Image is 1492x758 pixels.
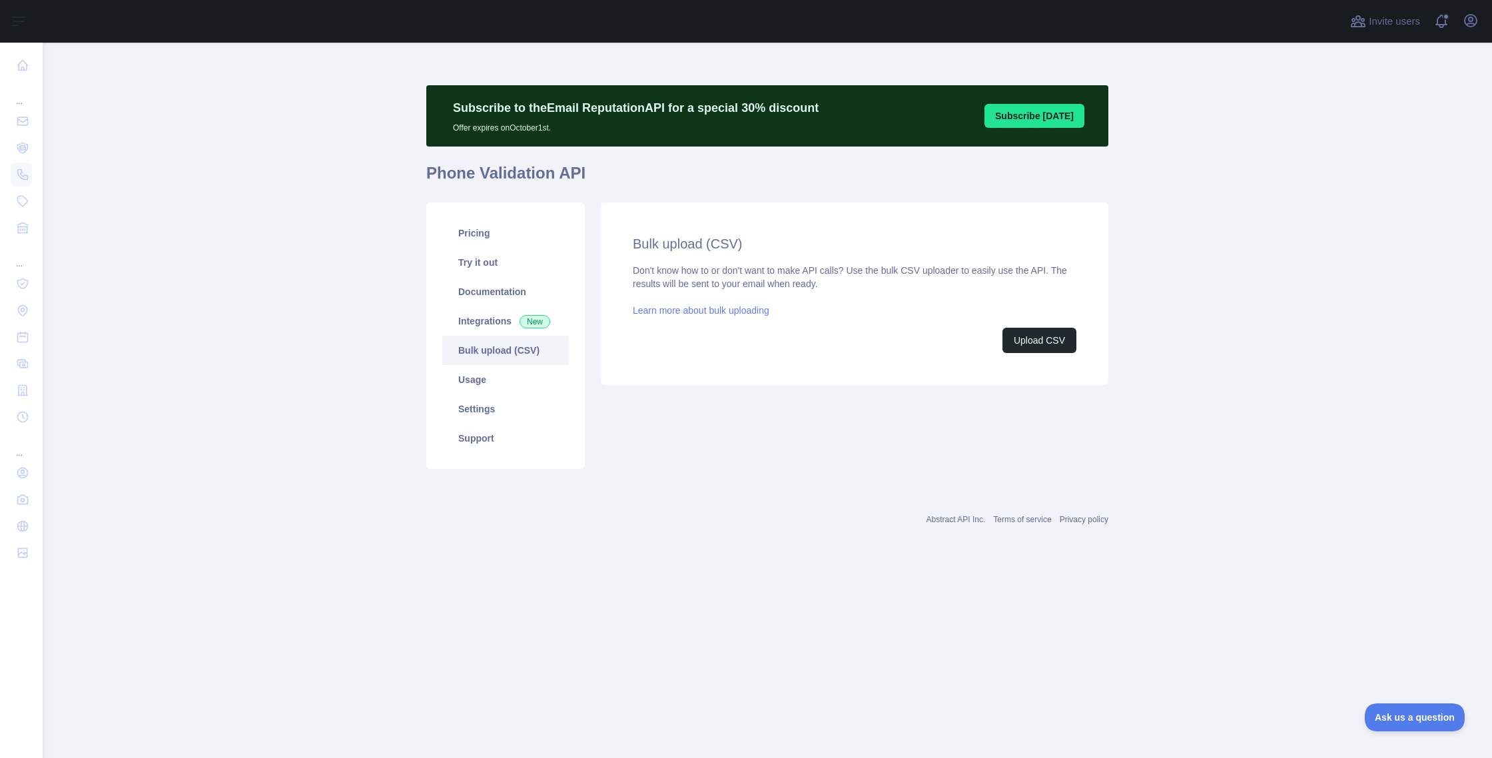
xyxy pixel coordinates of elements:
div: Don't know how to or don't want to make API calls? Use the bulk CSV uploader to easily use the AP... [633,264,1076,353]
button: Subscribe [DATE] [984,104,1084,128]
a: Terms of service [993,515,1051,524]
a: Settings [442,394,569,424]
a: Learn more about bulk uploading [633,305,769,316]
a: Try it out [442,248,569,277]
span: Invite users [1369,14,1420,29]
p: Subscribe to the Email Reputation API for a special 30 % discount [453,99,819,117]
button: Upload CSV [1002,328,1076,353]
div: ... [11,242,32,269]
button: Invite users [1347,11,1423,32]
a: Abstract API Inc. [927,515,986,524]
div: ... [11,80,32,107]
a: Usage [442,365,569,394]
h2: Bulk upload (CSV) [633,234,1076,253]
a: Bulk upload (CSV) [442,336,569,365]
a: Privacy policy [1060,515,1108,524]
a: Documentation [442,277,569,306]
a: Pricing [442,218,569,248]
iframe: Toggle Customer Support [1365,703,1465,731]
a: Integrations New [442,306,569,336]
p: Offer expires on October 1st. [453,117,819,133]
div: ... [11,432,32,458]
span: New [520,315,550,328]
h1: Phone Validation API [426,163,1108,194]
a: Support [442,424,569,453]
